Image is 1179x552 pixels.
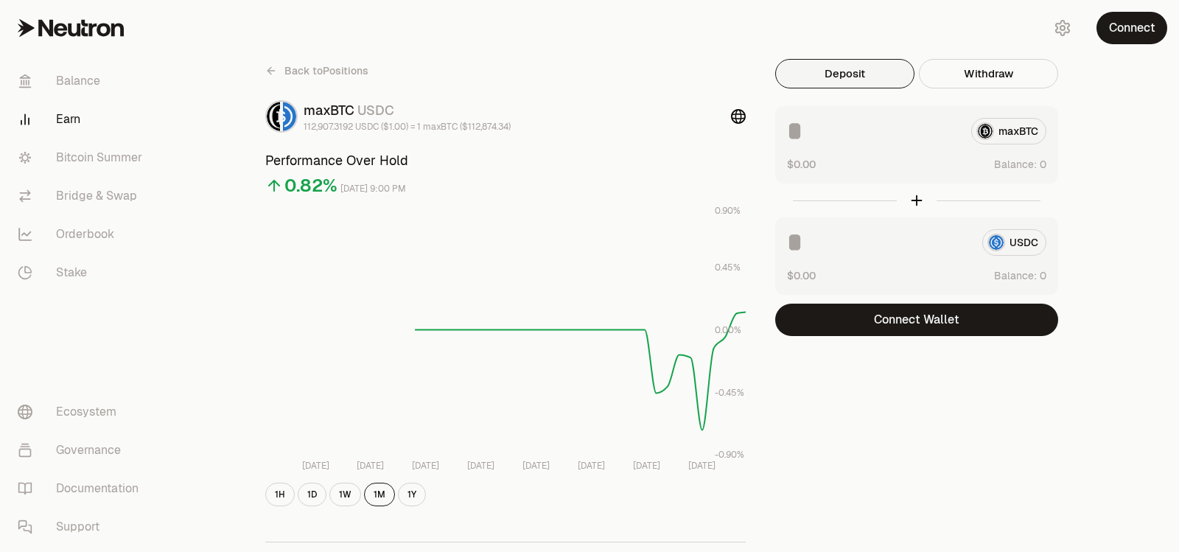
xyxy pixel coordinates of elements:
button: 1H [265,483,295,506]
div: 0.82% [284,174,337,198]
button: $0.00 [787,156,816,172]
button: 1W [329,483,361,506]
a: Stake [6,254,159,292]
tspan: 0.00% [715,324,741,336]
button: Deposit [775,59,914,88]
button: Connect Wallet [775,304,1058,336]
a: Bridge & Swap [6,177,159,215]
button: 1D [298,483,326,506]
div: [DATE] 9:00 PM [340,181,406,198]
a: Governance [6,431,159,469]
button: $0.00 [787,268,816,283]
span: Back to Positions [284,63,368,78]
a: Back toPositions [265,59,368,83]
img: maxBTC Logo [267,102,280,131]
button: Withdraw [919,59,1058,88]
a: Support [6,508,159,546]
button: Connect [1096,12,1167,44]
tspan: [DATE] [302,460,329,472]
a: Balance [6,62,159,100]
a: Bitcoin Summer [6,139,159,177]
span: Balance: [994,268,1037,283]
img: USDC Logo [283,102,296,131]
div: 112,907.3192 USDC ($1.00) = 1 maxBTC ($112,874.34) [304,121,511,133]
a: Earn [6,100,159,139]
tspan: [DATE] [357,460,384,472]
tspan: [DATE] [578,460,605,472]
tspan: [DATE] [688,460,716,472]
tspan: 0.45% [715,262,741,273]
tspan: 0.90% [715,205,741,217]
button: 1M [364,483,395,506]
a: Orderbook [6,215,159,254]
tspan: [DATE] [522,460,550,472]
tspan: [DATE] [412,460,439,472]
a: Ecosystem [6,393,159,431]
button: 1Y [398,483,426,506]
h3: Performance Over Hold [265,150,746,171]
span: USDC [357,102,394,119]
tspan: -0.45% [715,387,744,399]
div: maxBTC [304,100,511,121]
tspan: [DATE] [633,460,660,472]
tspan: [DATE] [467,460,494,472]
tspan: -0.90% [715,449,744,461]
a: Documentation [6,469,159,508]
span: Balance: [994,157,1037,172]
